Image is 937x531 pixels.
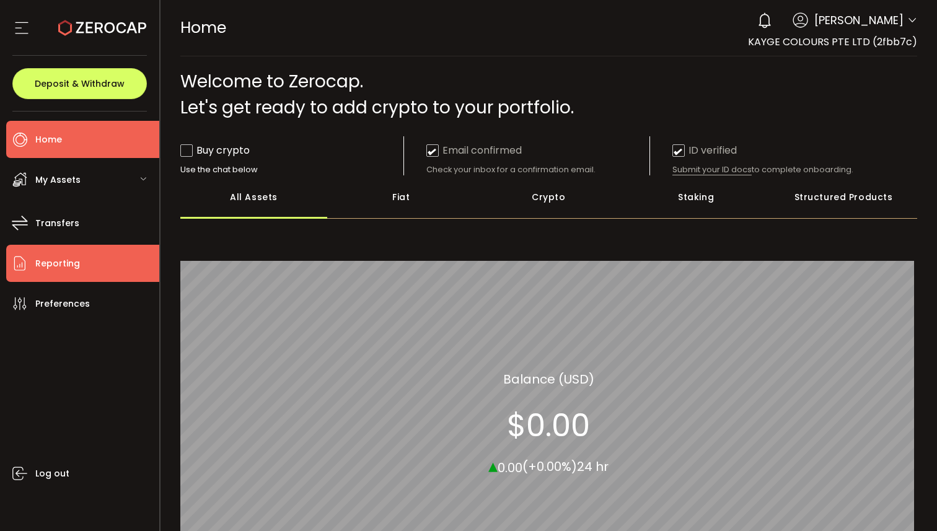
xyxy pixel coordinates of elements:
div: Staking [622,175,770,219]
div: All Assets [180,175,328,219]
span: Submit your ID docs [672,164,752,175]
div: Crypto [475,175,622,219]
section: $0.00 [507,406,590,444]
div: to complete onboarding. [672,164,895,175]
div: Fiat [327,175,475,219]
span: [PERSON_NAME] [814,12,904,29]
iframe: Chat Widget [790,397,937,531]
span: Reporting [35,255,80,273]
span: KAYGE COLOURS PTE LTD (2fbb7c) [748,35,917,49]
div: Buy crypto [180,143,250,158]
span: (+0.00%) [522,458,577,475]
span: Preferences [35,295,90,313]
div: Email confirmed [426,143,522,158]
div: Structured Products [770,175,917,219]
span: Home [35,131,62,149]
div: Welcome to Zerocap. Let's get ready to add crypto to your portfolio. [180,69,918,121]
span: Home [180,17,226,38]
span: 0.00 [498,459,522,476]
div: Check your inbox for a confirmation email. [426,164,649,175]
span: My Assets [35,171,81,189]
span: Log out [35,465,69,483]
span: Transfers [35,214,79,232]
section: Balance (USD) [503,369,594,388]
span: ▴ [488,452,498,478]
button: Deposit & Withdraw [12,68,147,99]
span: Deposit & Withdraw [35,79,125,88]
div: Use the chat below [180,164,403,175]
span: 24 hr [577,458,609,475]
div: ID verified [672,143,737,158]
